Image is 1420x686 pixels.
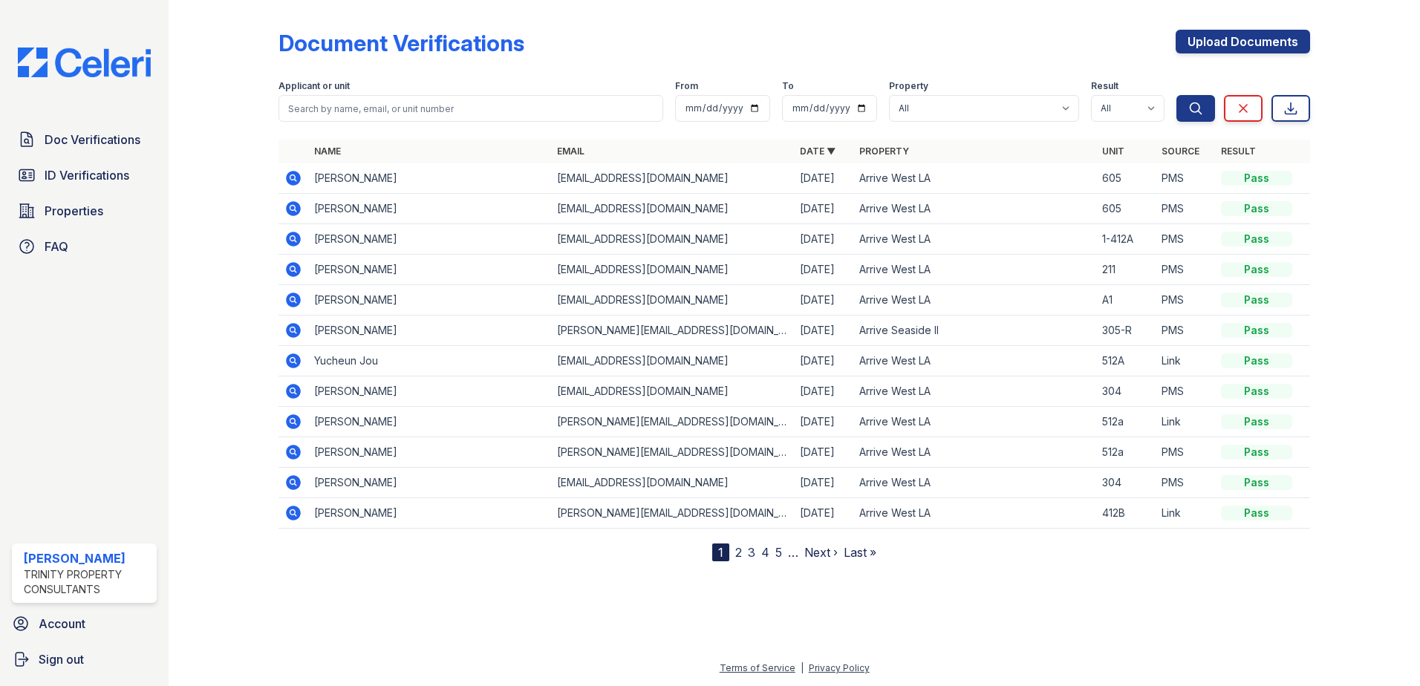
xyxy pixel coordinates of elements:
[1156,194,1215,224] td: PMS
[24,567,151,597] div: Trinity Property Consultants
[1156,224,1215,255] td: PMS
[853,163,1096,194] td: Arrive West LA
[1096,194,1156,224] td: 605
[794,255,853,285] td: [DATE]
[1156,437,1215,468] td: PMS
[1221,384,1292,399] div: Pass
[794,346,853,376] td: [DATE]
[308,498,551,529] td: [PERSON_NAME]
[45,202,103,220] span: Properties
[804,545,838,560] a: Next ›
[551,255,794,285] td: [EMAIL_ADDRESS][DOMAIN_NAME]
[551,285,794,316] td: [EMAIL_ADDRESS][DOMAIN_NAME]
[279,30,524,56] div: Document Verifications
[1156,316,1215,346] td: PMS
[551,163,794,194] td: [EMAIL_ADDRESS][DOMAIN_NAME]
[1221,262,1292,277] div: Pass
[1221,232,1292,246] div: Pass
[308,376,551,407] td: [PERSON_NAME]
[279,80,350,92] label: Applicant or unit
[551,468,794,498] td: [EMAIL_ADDRESS][DOMAIN_NAME]
[794,316,853,346] td: [DATE]
[1162,146,1199,157] a: Source
[1091,80,1118,92] label: Result
[853,437,1096,468] td: Arrive West LA
[1096,224,1156,255] td: 1-412A
[1221,445,1292,460] div: Pass
[308,255,551,285] td: [PERSON_NAME]
[308,285,551,316] td: [PERSON_NAME]
[1156,376,1215,407] td: PMS
[45,131,140,148] span: Doc Verifications
[1096,468,1156,498] td: 304
[39,615,85,633] span: Account
[1221,201,1292,216] div: Pass
[1221,323,1292,338] div: Pass
[853,468,1096,498] td: Arrive West LA
[889,80,928,92] label: Property
[6,644,163,674] a: Sign out
[788,543,798,561] span: …
[279,95,663,122] input: Search by name, email, or unit number
[551,316,794,346] td: [PERSON_NAME][EMAIL_ADDRESS][DOMAIN_NAME]
[1221,353,1292,368] div: Pass
[308,407,551,437] td: [PERSON_NAME]
[720,662,795,673] a: Terms of Service
[12,125,157,154] a: Doc Verifications
[1156,407,1215,437] td: Link
[12,232,157,261] a: FAQ
[551,346,794,376] td: [EMAIL_ADDRESS][DOMAIN_NAME]
[761,545,769,560] a: 4
[6,609,163,638] a: Account
[712,543,729,561] div: 1
[794,163,853,194] td: [DATE]
[859,146,909,157] a: Property
[775,545,782,560] a: 5
[308,316,551,346] td: [PERSON_NAME]
[1096,255,1156,285] td: 211
[1176,30,1310,53] a: Upload Documents
[809,662,870,673] a: Privacy Policy
[1156,498,1215,529] td: Link
[1096,163,1156,194] td: 605
[1221,506,1292,520] div: Pass
[308,224,551,255] td: [PERSON_NAME]
[1221,475,1292,490] div: Pass
[794,224,853,255] td: [DATE]
[800,146,836,157] a: Date ▼
[308,194,551,224] td: [PERSON_NAME]
[1221,171,1292,186] div: Pass
[801,662,804,673] div: |
[794,407,853,437] td: [DATE]
[45,166,129,184] span: ID Verifications
[853,407,1096,437] td: Arrive West LA
[853,255,1096,285] td: Arrive West LA
[12,160,157,190] a: ID Verifications
[675,80,698,92] label: From
[1156,346,1215,376] td: Link
[308,468,551,498] td: [PERSON_NAME]
[1221,146,1256,157] a: Result
[794,437,853,468] td: [DATE]
[853,224,1096,255] td: Arrive West LA
[853,498,1096,529] td: Arrive West LA
[308,163,551,194] td: [PERSON_NAME]
[794,376,853,407] td: [DATE]
[1156,163,1215,194] td: PMS
[551,498,794,529] td: [PERSON_NAME][EMAIL_ADDRESS][DOMAIN_NAME]
[551,407,794,437] td: [PERSON_NAME][EMAIL_ADDRESS][DOMAIN_NAME]
[794,194,853,224] td: [DATE]
[551,224,794,255] td: [EMAIL_ADDRESS][DOMAIN_NAME]
[1096,407,1156,437] td: 512a
[24,549,151,567] div: [PERSON_NAME]
[1156,468,1215,498] td: PMS
[1102,146,1124,157] a: Unit
[1156,285,1215,316] td: PMS
[314,146,341,157] a: Name
[853,316,1096,346] td: Arrive Seaside II
[1221,293,1292,307] div: Pass
[45,238,68,255] span: FAQ
[551,376,794,407] td: [EMAIL_ADDRESS][DOMAIN_NAME]
[308,346,551,376] td: Yucheun Jou
[1096,346,1156,376] td: 512A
